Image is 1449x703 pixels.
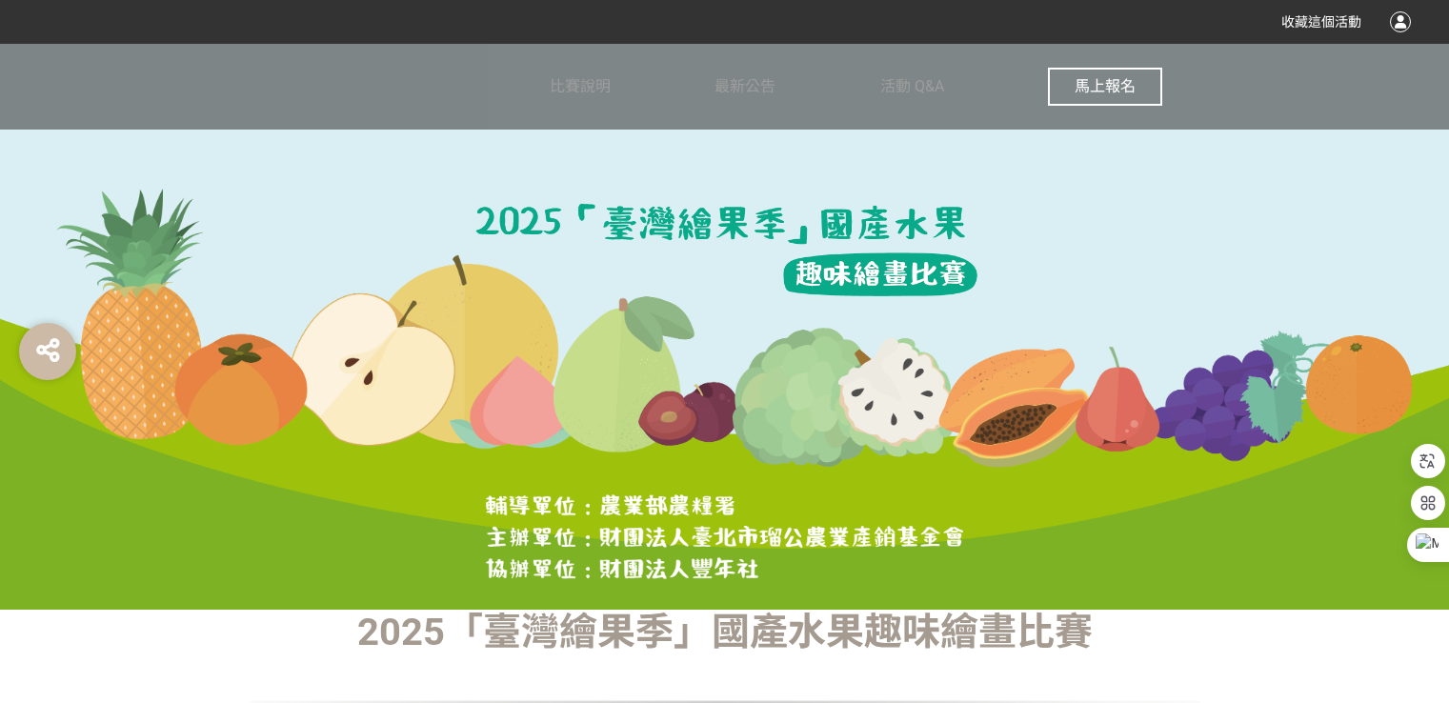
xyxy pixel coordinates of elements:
[249,610,1201,655] h1: 2025「臺灣繪果季」國產水果趣味繪畫比賽
[1281,14,1361,30] span: 收藏這個活動
[714,44,775,130] a: 最新公告
[880,44,944,130] a: 活動 Q&A
[439,184,1011,470] img: 2025「臺灣繪果季」國產水果趣味繪畫比賽
[880,77,944,95] span: 活動 Q&A
[1048,68,1162,106] button: 馬上報名
[550,77,611,95] span: 比賽說明
[550,44,611,130] a: 比賽說明
[1075,77,1136,95] span: 馬上報名
[714,77,775,95] span: 最新公告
